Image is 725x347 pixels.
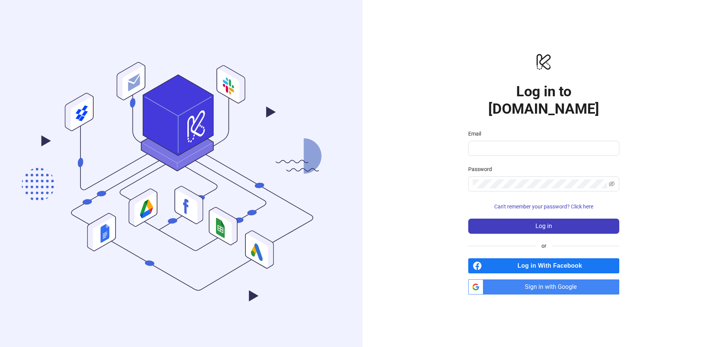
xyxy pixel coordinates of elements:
[468,279,619,295] a: Sign in with Google
[468,219,619,234] button: Log in
[468,204,619,210] a: Can't remember your password? Click here
[535,242,552,250] span: or
[535,223,552,230] span: Log in
[485,258,619,273] span: Log in With Facebook
[473,179,607,188] input: Password
[468,200,619,213] button: Can't remember your password? Click here
[609,181,615,187] span: eye-invisible
[468,165,497,173] label: Password
[468,258,619,273] a: Log in With Facebook
[486,279,619,295] span: Sign in with Google
[473,144,613,153] input: Email
[468,130,486,138] label: Email
[494,204,593,210] span: Can't remember your password? Click here
[468,83,619,117] h1: Log in to [DOMAIN_NAME]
